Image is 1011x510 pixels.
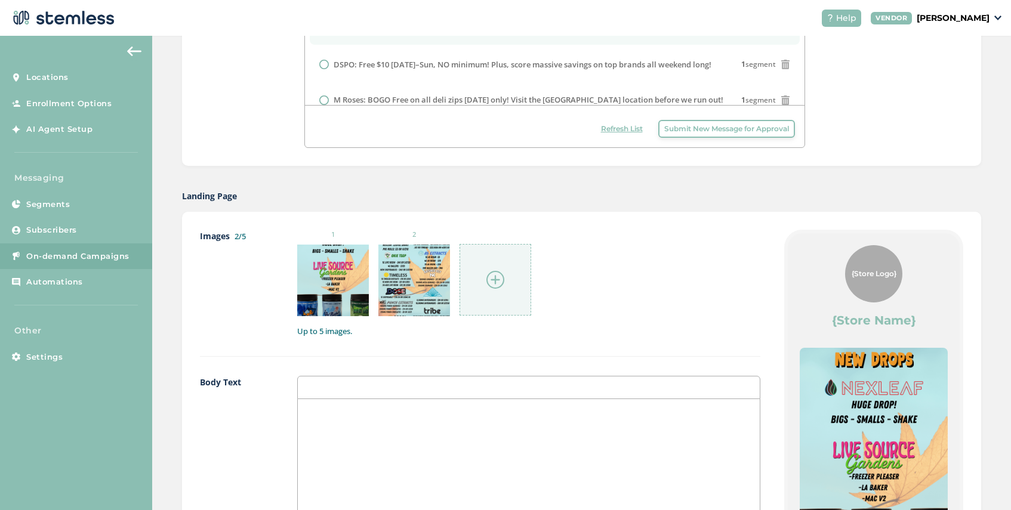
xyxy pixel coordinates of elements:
[601,123,643,134] span: Refresh List
[871,12,912,24] div: VENDOR
[832,312,916,329] label: {Store Name}
[827,14,834,21] img: icon-help-white-03924b79.svg
[26,123,93,135] span: AI Agent Setup
[378,245,450,316] img: VqqcKsDxDDtMmXhxhmWrobI9Sr8PGvEpcAwZYOQT+sYzhqHgHB4rRq9NQLIALihAOO5RYRypIImDQkdMQJGYhogdC0TEGIV5J...
[297,245,369,316] img: x14AAAAASUVORK5CYII=
[26,276,83,288] span: Automations
[235,231,246,242] label: 2/5
[852,268,896,279] span: {Store Logo}
[297,326,760,338] label: Up to 5 images.
[297,230,369,240] small: 1
[26,251,130,262] span: On-demand Campaigns
[595,120,649,138] button: Refresh List
[26,98,112,110] span: Enrollment Options
[658,120,795,138] button: Submit New Message for Approval
[994,16,1001,20] img: icon_down-arrow-small-66adaf34.svg
[10,6,115,30] img: logo-dark-0685b13c.svg
[664,123,789,134] span: Submit New Message for Approval
[200,230,273,337] label: Images
[127,47,141,56] img: icon-arrow-back-accent-c549486e.svg
[741,95,745,105] strong: 1
[182,190,237,202] label: Landing Page
[836,12,856,24] span: Help
[951,453,1011,510] iframe: Chat Widget
[26,199,70,211] span: Segments
[741,95,776,106] span: segment
[26,351,63,363] span: Settings
[378,230,450,240] small: 2
[741,59,745,69] strong: 1
[334,59,711,71] label: DSPO: Free $10 [DATE]–Sun, NO minimum! Plus, score massive savings on top brands all weekend long!
[334,94,723,106] label: M Roses: BOGO Free on all deli zips [DATE] only! Visit the [GEOGRAPHIC_DATA] location before we r...
[486,271,504,289] img: icon-circle-plus-45441306.svg
[917,12,990,24] p: [PERSON_NAME]
[741,59,776,70] span: segment
[26,72,69,84] span: Locations
[26,224,77,236] span: Subscribers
